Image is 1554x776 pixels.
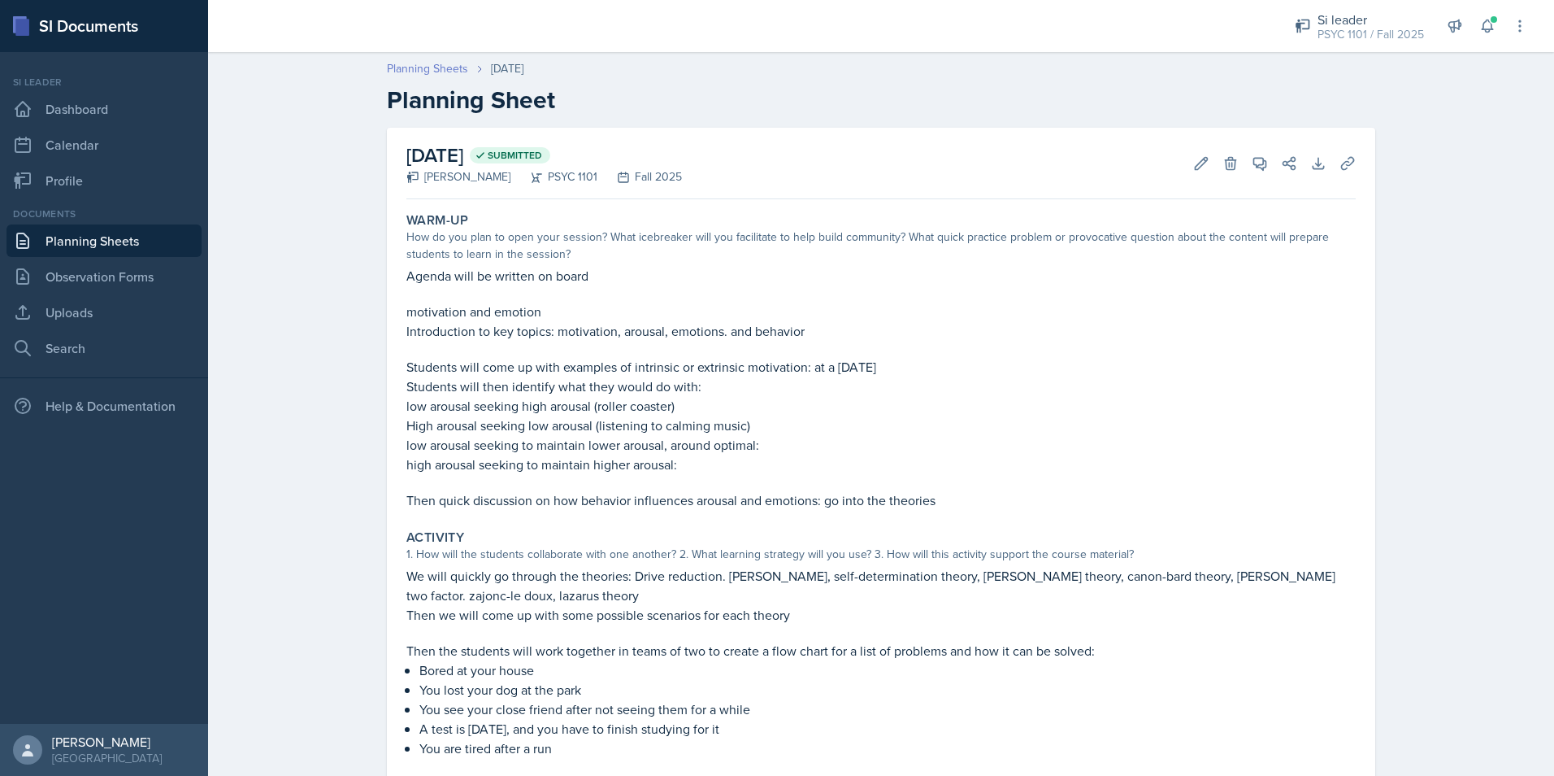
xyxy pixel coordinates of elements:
[1317,10,1424,29] div: Si leader
[406,566,1356,605] p: We will quickly go through the theories: Drive reduction. [PERSON_NAME], self-determination theor...
[406,641,1356,660] p: Then the students will work together in teams of two to create a flow chart for a list of problem...
[491,60,523,77] div: [DATE]
[406,396,1356,416] p: low arousal seeking high arousal (roller coaster)
[406,605,1356,625] p: Then we will come up with some possible scenarios for each theory
[52,750,162,766] div: [GEOGRAPHIC_DATA]
[406,455,1356,474] p: high arousal seeking to maintain higher arousal:
[7,207,202,221] div: Documents
[406,357,1356,377] p: Students will come up with examples of intrinsic or extrinsic motivation: at a [DATE]
[7,332,202,364] a: Search
[419,739,1356,758] p: You are tired after a run
[7,93,202,125] a: Dashboard
[406,490,1356,510] p: Then quick discussion on how behavior influences arousal and emotions: go into the theories
[419,700,1356,719] p: You see your close friend after not seeing them for a while
[406,377,1356,396] p: Students will then identify what they would do with:
[510,168,597,185] div: PSYC 1101
[7,296,202,329] a: Uploads
[406,530,464,546] label: Activity
[406,229,1356,263] div: How do you plan to open your session? What icebreaker will you facilitate to help build community...
[419,719,1356,739] p: A test is [DATE], and you have to finish studying for it
[406,212,469,229] label: Warm-Up
[387,85,1375,115] h2: Planning Sheet
[419,660,1356,680] p: Bored at your house
[406,141,682,170] h2: [DATE]
[406,435,1356,455] p: low arousal seeking to maintain lower arousal, around optimal:
[406,321,1356,341] p: Introduction to key topics: motivation, arousal, emotions. and behavior
[406,546,1356,563] div: 1. How will the students collaborate with one another? 2. What learning strategy will you use? 3....
[52,734,162,750] div: [PERSON_NAME]
[7,260,202,293] a: Observation Forms
[7,129,202,161] a: Calendar
[7,75,202,89] div: Si leader
[419,680,1356,700] p: You lost your dog at the park
[7,390,202,422] div: Help & Documentation
[406,416,1356,435] p: High arousal seeking low arousal (listening to calming music)
[488,149,542,162] span: Submitted
[7,225,202,257] a: Planning Sheets
[406,266,1356,286] p: Agenda will be written on board
[406,168,510,185] div: [PERSON_NAME]
[597,168,682,185] div: Fall 2025
[406,302,1356,321] p: motivation and emotion
[7,164,202,197] a: Profile
[387,60,468,77] a: Planning Sheets
[1317,26,1424,43] div: PSYC 1101 / Fall 2025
